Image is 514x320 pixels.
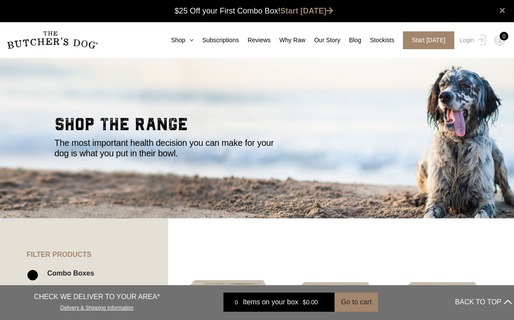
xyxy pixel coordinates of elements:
[193,36,239,45] a: Subscriptions
[223,293,335,312] a: 0 Items on your box $0.00
[455,292,512,313] button: BACK TO TOP
[340,36,361,45] a: Blog
[271,36,305,45] a: Why Raw
[403,31,454,49] span: Start [DATE]
[394,31,457,49] a: Start [DATE]
[457,31,486,49] a: Login
[494,35,505,46] img: TBD_Cart-Empty.png
[303,299,306,306] span: $
[54,138,285,158] p: The most important health decision you can make for your dog is what you put in their bowl.
[303,299,318,306] bdi: 0.00
[499,5,505,16] a: close
[500,32,508,40] div: 0
[305,36,340,45] a: Our Story
[281,7,334,15] a: Start [DATE]
[335,293,378,312] button: Go to cart
[162,36,194,45] a: Shop
[230,298,243,307] div: 0
[60,303,133,311] a: Delivery & Shipping Information
[243,297,298,307] span: Items on your box
[54,116,460,138] h2: shop the range
[361,36,394,45] a: Stockists
[43,267,94,279] label: Combo Boxes
[239,36,271,45] a: Reviews
[34,292,160,302] p: CHECK WE DELIVER TO YOUR AREA*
